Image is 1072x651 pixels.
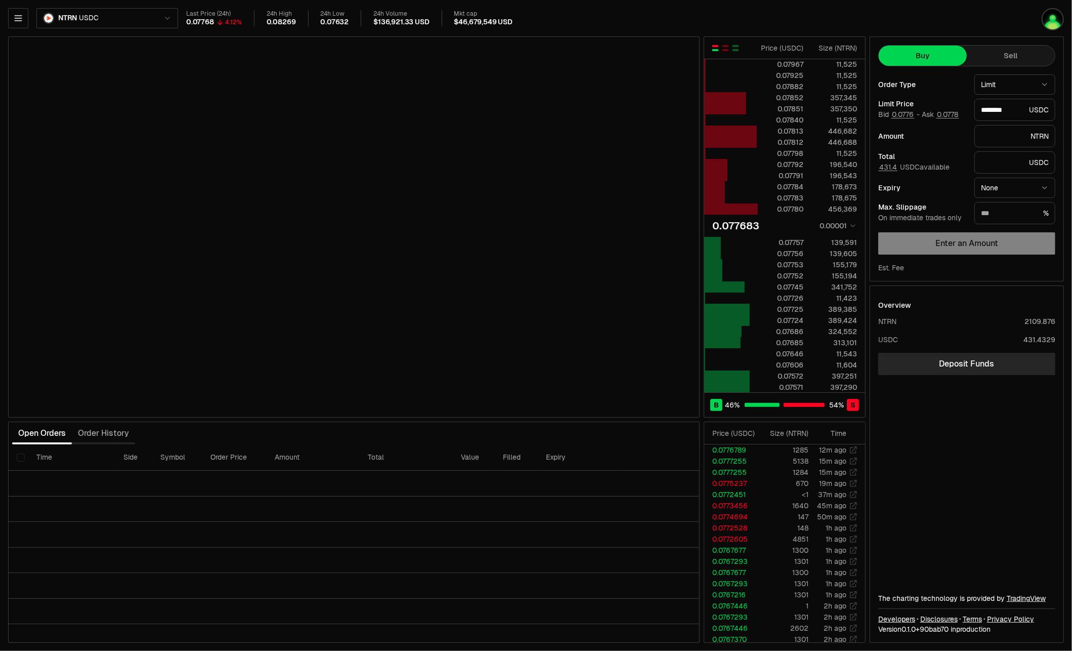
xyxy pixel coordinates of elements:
div: 196,543 [812,171,857,181]
a: Deposit Funds [878,353,1055,375]
div: 313,101 [812,338,857,348]
div: 357,345 [812,93,857,103]
div: 389,424 [812,315,857,325]
a: Privacy Policy [987,614,1034,624]
time: 12m ago [819,445,846,455]
th: Expiry [538,444,622,471]
button: 0.0778 [936,110,959,118]
td: 1300 [759,545,809,556]
div: 0.07632 [321,18,349,27]
div: 24h Low [321,10,349,18]
span: USDC available [878,162,950,172]
div: NTRN [878,316,896,327]
div: USDC [878,335,898,345]
time: 37m ago [818,490,846,499]
div: 11,525 [812,70,857,80]
td: 0.0775237 [704,478,759,489]
td: 0.0767446 [704,623,759,634]
div: Size ( NTRN ) [812,43,857,53]
td: 0.0774694 [704,511,759,522]
div: 0.07571 [758,382,803,392]
div: USDC [974,151,1055,174]
div: Version 0.1.0 + in production [878,624,1055,634]
th: Amount [267,444,360,471]
td: 0.0777255 [704,467,759,478]
div: 0.07791 [758,171,803,181]
span: B [714,400,719,410]
div: 0.07851 [758,104,803,114]
div: 0.07813 [758,126,803,136]
th: Symbol [152,444,202,471]
div: 0.07685 [758,338,803,348]
div: Time [817,428,846,438]
div: 389,385 [812,304,857,314]
a: TradingView [1007,594,1046,603]
div: Mkt cap [454,10,512,18]
div: 0.07783 [758,193,803,203]
div: 2109.876 [1024,316,1055,327]
span: 90bab708ddaa548ccbb6af465defaa2c963a3146 [920,625,949,634]
button: Show Buy Orders Only [732,44,740,52]
div: 0.07925 [758,70,803,80]
div: 431.4329 [1023,335,1055,345]
div: 11,525 [812,148,857,158]
div: 446,682 [812,126,857,136]
div: Expiry [878,184,966,191]
span: Bid - [878,110,920,119]
div: 139,591 [812,237,857,248]
time: 1h ago [826,590,846,599]
div: Max. Slippage [878,204,966,211]
div: Total [878,153,966,160]
div: 24h Volume [373,10,429,18]
td: 0.0767293 [704,556,759,567]
time: 45m ago [817,501,846,510]
div: 0.07812 [758,137,803,147]
a: Terms [963,614,982,624]
div: 11,543 [812,349,857,359]
td: 0.0772451 [704,489,759,500]
td: 1301 [759,612,809,623]
div: 456,369 [812,204,857,214]
div: 341,752 [812,282,857,292]
span: NTRN [58,14,77,23]
time: 2h ago [824,624,846,633]
time: 2h ago [824,613,846,622]
th: Order Price [202,444,267,471]
time: 1h ago [826,535,846,544]
time: 1h ago [826,523,846,533]
td: <1 [759,489,809,500]
div: 0.07646 [758,349,803,359]
div: 0.07768 [186,18,214,27]
div: 0.07686 [758,327,803,337]
div: 0.07726 [758,293,803,303]
div: 0.07756 [758,249,803,259]
td: 1284 [759,467,809,478]
div: 0.07784 [758,182,803,192]
td: 0.0767293 [704,578,759,589]
button: Sell [967,46,1055,66]
td: 1301 [759,556,809,567]
div: On immediate trades only [878,214,966,223]
th: Value [453,444,495,471]
td: 1301 [759,578,809,589]
div: $136,921.33 USD [373,18,429,27]
td: 147 [759,511,809,522]
div: % [974,202,1055,224]
div: Size ( NTRN ) [767,428,808,438]
time: 1h ago [826,568,846,577]
div: Order Type [878,81,966,88]
td: 0.0767216 [704,589,759,600]
button: Open Orders [12,423,72,443]
th: Filled [495,444,538,471]
td: 670 [759,478,809,489]
div: Est. Fee [878,263,904,273]
td: 0.0772605 [704,534,759,545]
div: Amount [878,133,966,140]
td: 1285 [759,444,809,456]
div: 178,675 [812,193,857,203]
div: 0.07724 [758,315,803,325]
div: 397,290 [812,382,857,392]
td: 0.0767677 [704,567,759,578]
button: 0.0776 [891,110,915,118]
button: Limit [974,74,1055,95]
